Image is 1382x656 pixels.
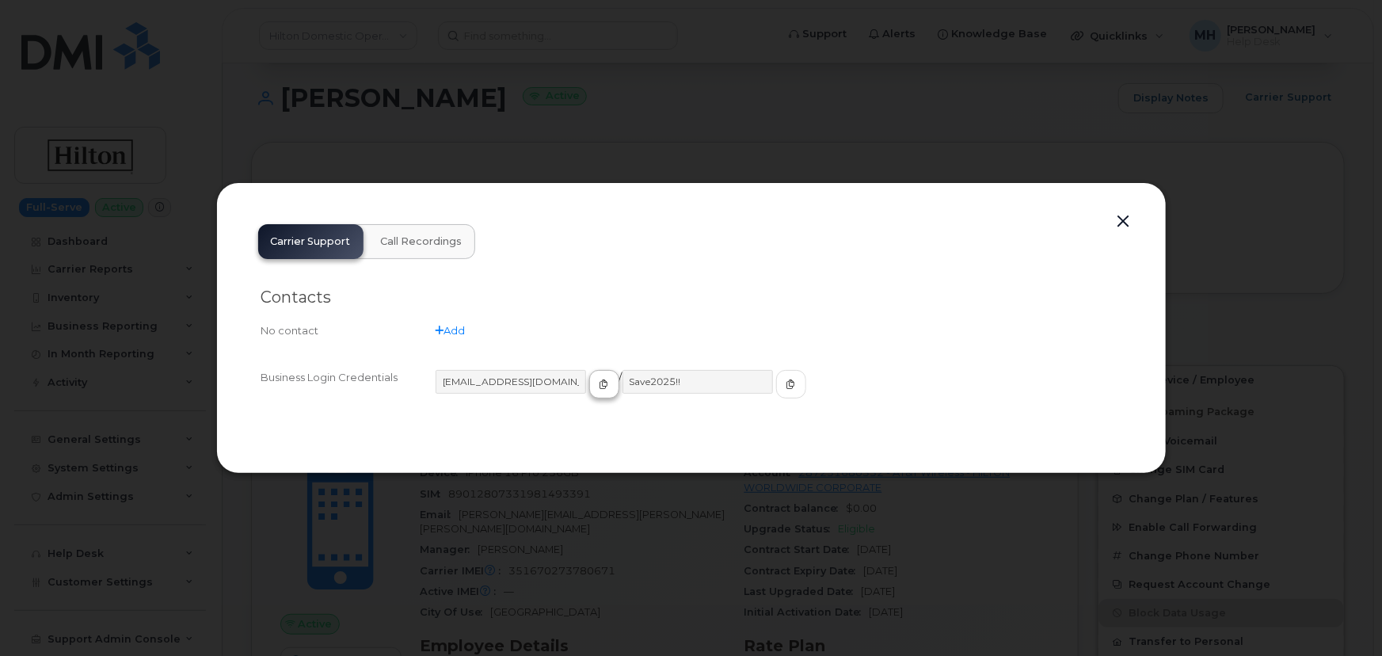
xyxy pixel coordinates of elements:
span: Call Recordings [381,235,463,248]
div: No contact [261,323,436,338]
div: / [436,370,1121,413]
h2: Contacts [261,288,1121,307]
button: copy to clipboard [776,370,806,399]
div: Business Login Credentials [261,370,436,413]
a: Add [436,324,466,337]
iframe: Messenger Launcher [1313,587,1370,644]
button: copy to clipboard [589,370,619,399]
